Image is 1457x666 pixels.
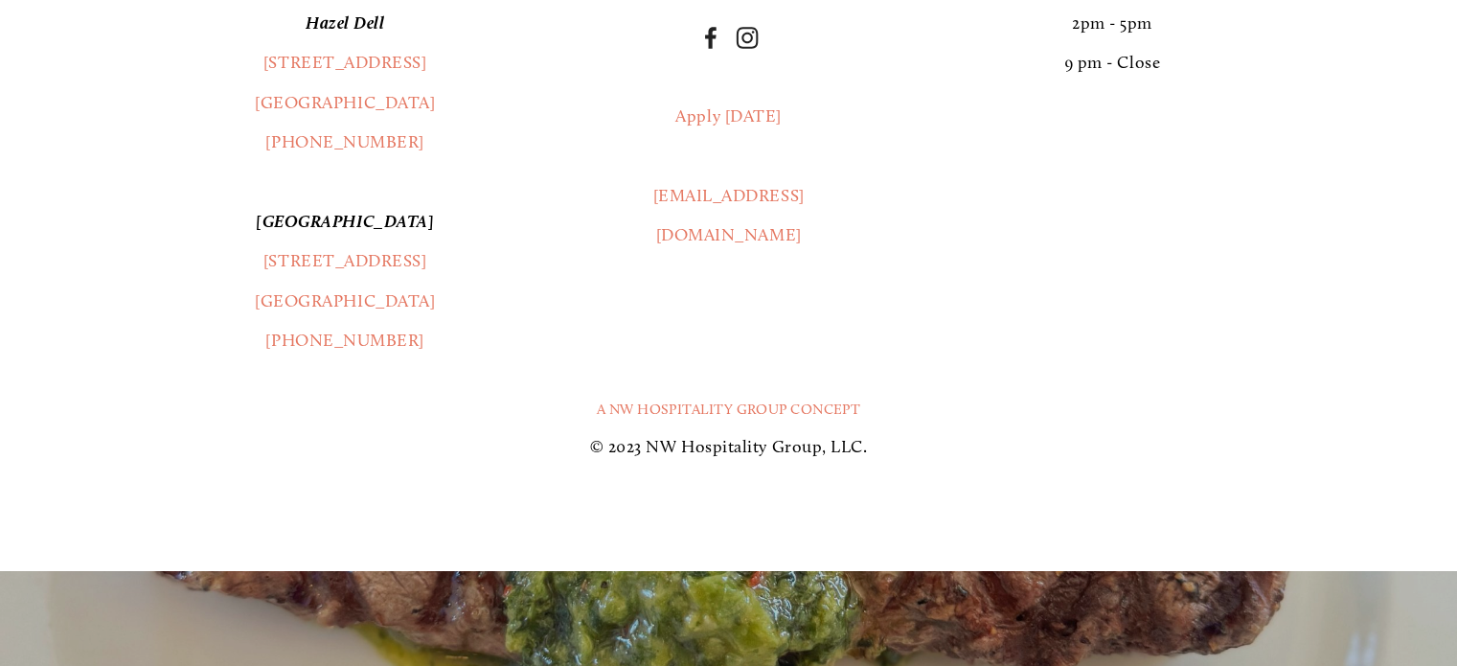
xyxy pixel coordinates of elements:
[255,250,435,310] a: [STREET_ADDRESS][GEOGRAPHIC_DATA]
[265,131,424,152] a: [PHONE_NUMBER]
[87,427,1370,467] p: © 2023 NW Hospitality Group, LLC.
[652,185,804,245] a: [EMAIL_ADDRESS][DOMAIN_NAME]
[597,401,861,418] a: A NW Hospitality Group Concept
[265,330,424,351] a: [PHONE_NUMBER]
[256,211,434,232] em: [GEOGRAPHIC_DATA]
